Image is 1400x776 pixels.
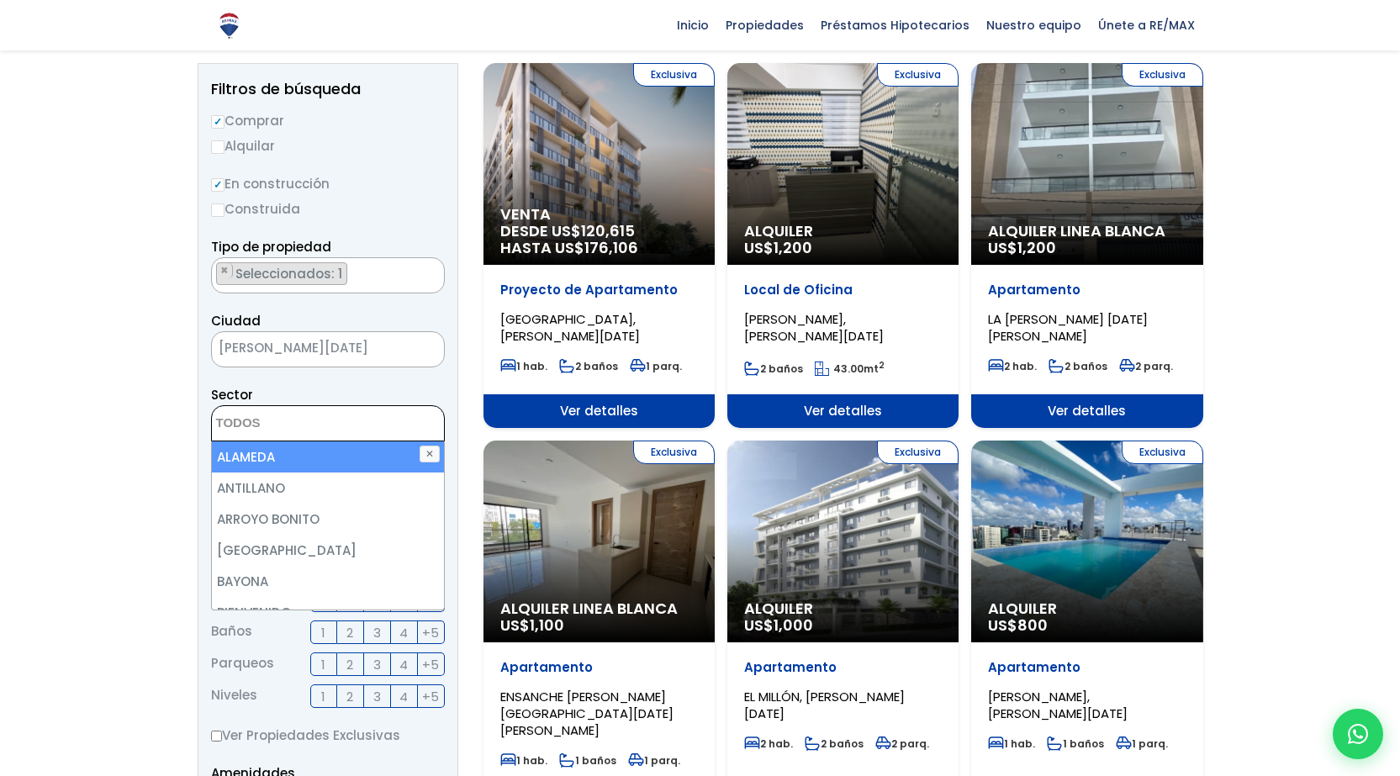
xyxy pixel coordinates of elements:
[877,441,959,464] span: Exclusiva
[744,310,884,345] span: [PERSON_NAME], [PERSON_NAME][DATE]
[971,394,1202,428] span: Ver detalles
[744,282,942,298] p: Local de Oficina
[500,600,698,617] span: Alquiler Linea Blanca
[1122,441,1203,464] span: Exclusiva
[584,237,638,258] span: 176,106
[744,688,905,722] span: EL MILLÓN, [PERSON_NAME][DATE]
[833,362,864,376] span: 43.00
[988,736,1035,751] span: 1 hab.
[373,654,381,675] span: 3
[633,63,715,87] span: Exclusiva
[211,725,445,746] label: Ver Propiedades Exclusivas
[211,731,222,742] input: Ver Propiedades Exclusivas
[212,504,444,535] li: ARROYO BONITO
[559,359,618,373] span: 2 baños
[373,622,381,643] span: 3
[1047,736,1104,751] span: 1 baños
[214,11,244,40] img: Logo de REMAX
[217,263,233,278] button: Remove item
[211,140,225,154] input: Alquilar
[978,13,1090,38] span: Nuestro equipo
[211,331,445,367] span: SANTO DOMINGO OESTE
[321,622,325,643] span: 1
[500,240,698,256] span: HASTA US$
[988,359,1037,373] span: 2 hab.
[815,362,885,376] span: mt
[420,446,440,462] button: ✕
[212,535,444,566] li: [GEOGRAPHIC_DATA]
[774,237,812,258] span: 1,200
[727,394,959,428] span: Ver detalles
[212,472,444,504] li: ANTILLANO
[1090,13,1203,38] span: Únete a RE/MAX
[530,615,564,636] span: 1,100
[500,282,698,298] p: Proyecto de Apartamento
[211,238,331,256] span: Tipo de propiedad
[422,654,439,675] span: +5
[988,615,1048,636] span: US$
[211,203,225,217] input: Construida
[483,394,715,428] span: Ver detalles
[211,110,445,131] label: Comprar
[211,173,445,194] label: En construcción
[419,342,427,357] span: ×
[744,223,942,240] span: Alquiler
[500,310,640,345] span: [GEOGRAPHIC_DATA], [PERSON_NAME][DATE]
[1049,359,1107,373] span: 2 baños
[211,115,225,129] input: Comprar
[346,686,353,707] span: 2
[425,262,436,279] button: Remove all items
[581,220,635,241] span: 120,615
[744,659,942,676] p: Apartamento
[399,654,408,675] span: 4
[1017,237,1056,258] span: 1,200
[321,654,325,675] span: 1
[402,336,427,363] button: Remove all items
[500,753,547,768] span: 1 hab.
[630,359,682,373] span: 1 parq.
[1116,736,1168,751] span: 1 parq.
[212,441,444,472] li: ALAMEDA
[988,237,1056,258] span: US$
[211,312,261,330] span: Ciudad
[422,686,439,707] span: +5
[744,362,803,376] span: 2 baños
[216,262,347,285] li: APARTAMENTO
[774,615,813,636] span: 1,000
[717,13,812,38] span: Propiedades
[234,265,346,282] span: Seleccionados: 1
[399,686,408,707] span: 4
[628,753,680,768] span: 1 parq.
[211,386,253,404] span: Sector
[483,63,715,428] a: Exclusiva Venta DESDE US$120,615 HASTA US$176,106 Proyecto de Apartamento [GEOGRAPHIC_DATA], [PER...
[500,206,698,223] span: Venta
[500,615,564,636] span: US$
[877,63,959,87] span: Exclusiva
[744,600,942,617] span: Alquiler
[668,13,717,38] span: Inicio
[211,81,445,98] h2: Filtros de búsqueda
[879,359,885,372] sup: 2
[212,597,444,628] li: BIENVENIDO
[211,198,445,219] label: Construida
[988,310,1148,345] span: LA [PERSON_NAME] [DATE][PERSON_NAME]
[500,688,674,739] span: ENSANCHE [PERSON_NAME][GEOGRAPHIC_DATA][DATE][PERSON_NAME]
[212,258,221,294] textarea: Search
[971,63,1202,428] a: Exclusiva Alquiler Linea Blanca US$1,200 Apartamento LA [PERSON_NAME] [DATE][PERSON_NAME] 2 hab. ...
[211,652,274,676] span: Parqueos
[633,441,715,464] span: Exclusiva
[500,223,698,256] span: DESDE US$
[988,282,1186,298] p: Apartamento
[988,659,1186,676] p: Apartamento
[220,263,229,278] span: ×
[211,178,225,192] input: En construcción
[212,336,402,360] span: SANTO DOMINGO OESTE
[373,686,381,707] span: 3
[321,686,325,707] span: 1
[744,615,813,636] span: US$
[211,620,252,644] span: Baños
[212,406,375,442] textarea: Search
[812,13,978,38] span: Préstamos Hipotecarios
[399,622,408,643] span: 4
[211,684,257,708] span: Niveles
